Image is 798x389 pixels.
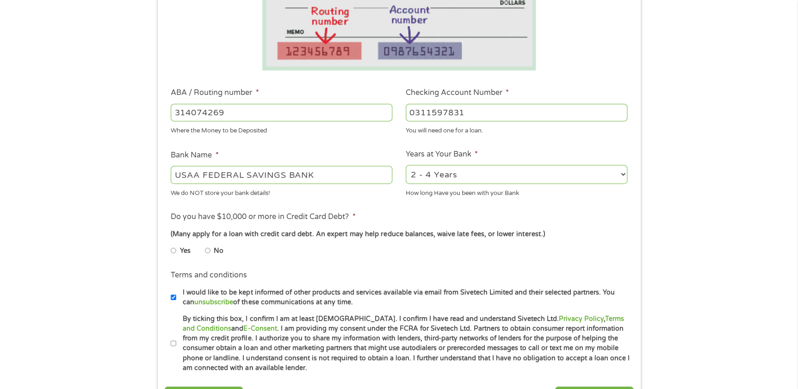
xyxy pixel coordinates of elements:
div: You will need one for a loan. [406,123,627,136]
label: By ticking this box, I confirm I am at least [DEMOGRAPHIC_DATA]. I confirm I have read and unders... [176,314,630,373]
label: Checking Account Number [406,88,509,98]
a: Terms and Conditions [183,315,624,333]
div: Where the Money to be Deposited [171,123,392,136]
label: Years at Your Bank [406,150,478,159]
div: How long Have you been with your Bank [406,185,627,198]
label: Do you have $10,000 or more in Credit Card Debt? [171,212,355,222]
label: I would like to be kept informed of other products and services available via email from Sivetech... [176,288,630,307]
input: 345634636 [406,104,627,121]
div: (Many apply for a loan with credit card debt. An expert may help reduce balances, waive late fees... [171,229,627,239]
a: E-Consent [243,325,277,333]
label: Bank Name [171,151,218,160]
div: We do NOT store your bank details! [171,185,392,198]
label: Yes [180,246,191,256]
a: unsubscribe [194,298,233,306]
label: ABA / Routing number [171,88,259,98]
a: Privacy Policy [558,315,603,323]
input: 263177916 [171,104,392,121]
label: Terms and conditions [171,270,247,280]
label: No [214,246,223,256]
